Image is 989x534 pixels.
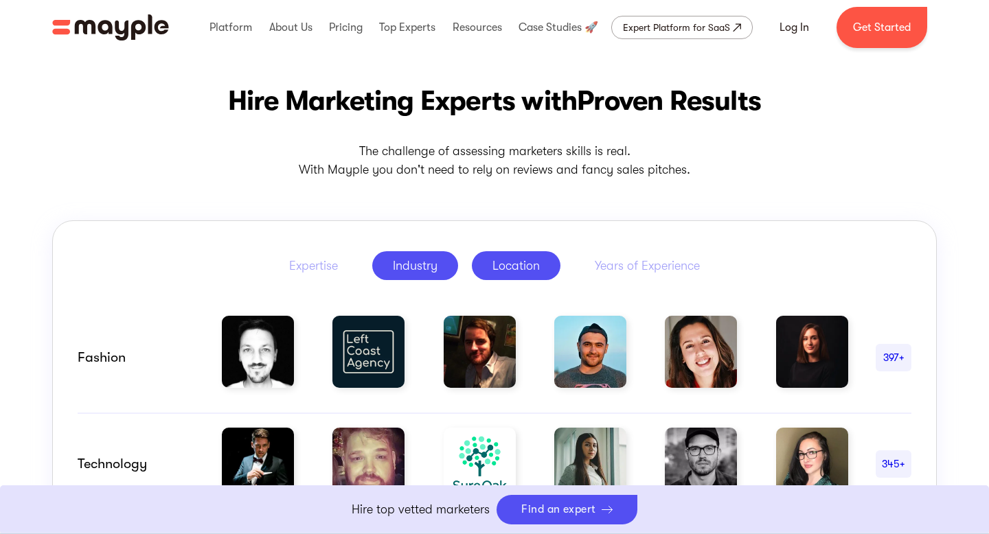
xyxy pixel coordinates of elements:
[78,456,194,472] div: Technology
[763,11,826,44] a: Log In
[289,257,338,274] div: Expertise
[326,5,366,49] div: Pricing
[577,85,761,117] span: Proven Results
[78,349,194,366] div: Fashion
[492,257,540,274] div: Location
[52,14,169,40] a: home
[52,82,937,120] h2: Hire Marketing Experts with
[837,7,927,48] a: Get Started
[595,257,700,274] div: Years of Experience
[206,5,255,49] div: Platform
[376,5,439,49] div: Top Experts
[52,14,169,40] img: Mayple logo
[611,16,753,39] a: Expert Platform for SaaS
[876,349,911,366] div: 397+
[876,456,911,472] div: 345+
[449,5,505,49] div: Resources
[266,5,316,49] div: About Us
[52,142,937,179] p: The challenge of assessing marketers skills is real. With Mayple you don't need to rely on review...
[393,257,437,274] div: Industry
[623,19,730,36] div: Expert Platform for SaaS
